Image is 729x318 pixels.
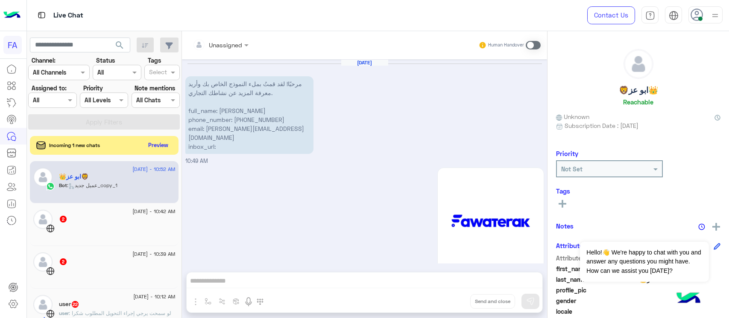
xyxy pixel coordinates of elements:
[46,309,55,318] img: WebChat
[641,6,659,24] a: tab
[669,11,679,20] img: tab
[59,310,69,316] span: user
[639,296,721,305] span: null
[148,56,161,65] label: Tags
[49,142,100,149] span: Incoming 1 new chats
[96,56,115,65] label: Status
[556,275,638,284] span: last_name
[109,38,130,56] button: search
[132,208,175,215] span: [DATE] - 10:42 AM
[645,11,655,20] img: tab
[3,6,20,24] img: Logo
[46,182,55,191] img: WhatsApp
[623,98,653,106] h6: Reachable
[185,76,313,154] p: 25/8/2025, 10:49 AM
[556,264,638,273] span: first_name
[441,171,541,271] img: Mzg3NzY5MDc2XzcxOTIxMDI3MzU2MDQ1MF83MTI3MTY1MzU2MDU5MTAwODEyX24uanBn.jpg
[72,301,79,308] span: 22
[36,10,47,20] img: tab
[712,223,720,231] img: add
[470,294,515,309] button: Send and close
[83,84,103,93] label: Priority
[135,84,175,93] label: Note mentions
[28,114,180,130] button: Apply Filters
[556,296,638,305] span: gender
[673,284,703,314] img: hulul-logo.png
[60,258,67,265] span: 2
[148,67,167,78] div: Select
[46,267,55,275] img: WebChat
[132,250,175,258] span: [DATE] - 10:39 AM
[33,295,53,314] img: defaultAdmin.png
[556,222,574,230] h6: Notes
[59,173,88,180] h5: 🦁ابو عز👑
[3,36,22,54] div: FA
[53,10,83,21] p: Live Chat
[32,84,67,93] label: Assigned to:
[46,224,55,233] img: WebChat
[556,150,578,157] h6: Priority
[32,56,56,65] label: Channel:
[185,158,208,164] span: 10:49 AM
[556,242,586,249] h6: Attributes
[580,242,709,282] span: Hello!👋 We're happy to chat with you and answer any questions you might have. How can we assist y...
[639,307,721,316] span: null
[565,121,638,130] span: Subscription Date : [DATE]
[619,85,658,95] h5: 🦁ابو عز👑
[556,187,720,195] h6: Tags
[114,40,125,50] span: search
[556,286,638,295] span: profile_pic
[33,252,53,272] img: defaultAdmin.png
[145,139,172,151] button: Preview
[132,165,175,173] span: [DATE] - 10:52 AM
[133,293,175,301] span: [DATE] - 10:12 AM
[488,42,524,49] small: Human Handover
[67,182,117,188] span: : عميل جديد_copy_1
[33,210,53,229] img: defaultAdmin.png
[624,49,653,78] img: defaultAdmin.png
[59,182,67,188] span: Bot
[556,307,638,316] span: locale
[341,60,388,66] h6: [DATE]
[556,254,638,263] span: Attribute Name
[556,112,589,121] span: Unknown
[33,168,53,187] img: defaultAdmin.png
[60,216,67,223] span: 2
[59,301,79,308] h5: user
[587,6,635,24] a: Contact Us
[710,10,720,21] img: profile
